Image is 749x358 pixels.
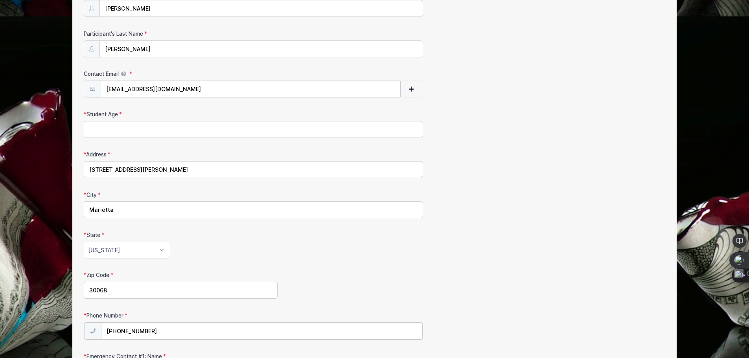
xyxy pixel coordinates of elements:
[84,151,278,158] label: Address
[99,40,423,57] input: Participant's Last Name
[84,231,278,239] label: State
[101,323,423,340] input: (xxx) xxx-xxxx
[84,110,278,118] label: Student Age
[101,81,401,97] input: email@email.com
[84,312,278,319] label: Phone Number
[84,271,278,279] label: Zip Code
[84,191,278,199] label: City
[84,70,278,78] label: Contact Email
[84,30,278,38] label: Participant's Last Name
[84,282,278,299] input: xxxxx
